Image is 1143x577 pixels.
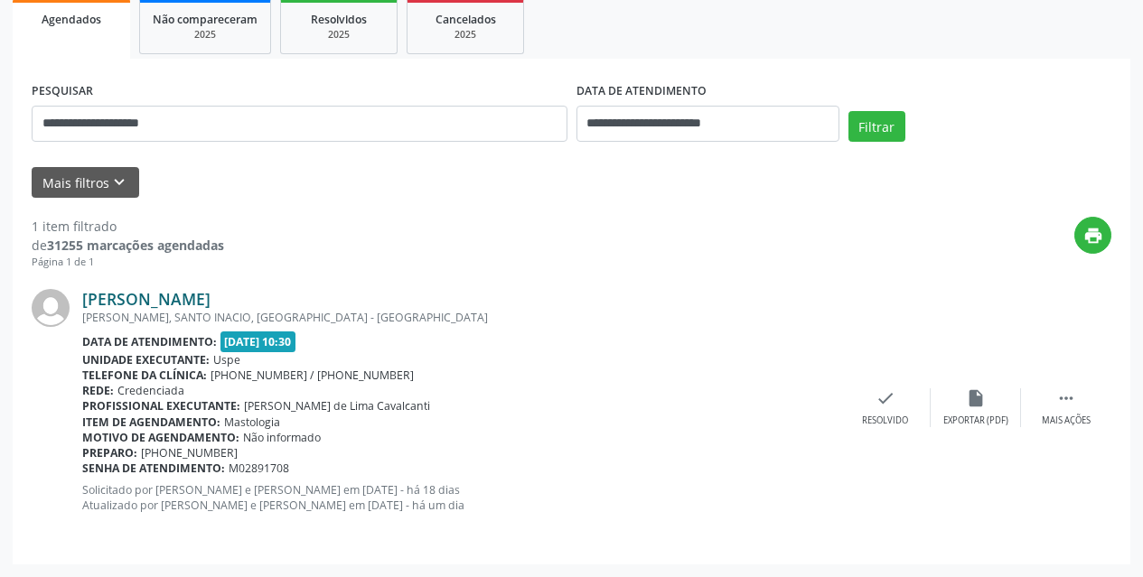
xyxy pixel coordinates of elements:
button: Filtrar [848,111,905,142]
b: Motivo de agendamento: [82,430,239,445]
b: Preparo: [82,445,137,461]
div: 2025 [153,28,258,42]
button: Mais filtroskeyboard_arrow_down [32,167,139,199]
div: [PERSON_NAME], SANTO INACIO, [GEOGRAPHIC_DATA] - [GEOGRAPHIC_DATA] [82,310,840,325]
b: Unidade executante: [82,352,210,368]
div: Página 1 de 1 [32,255,224,270]
div: de [32,236,224,255]
label: DATA DE ATENDIMENTO [576,78,707,106]
div: 2025 [420,28,511,42]
div: Exportar (PDF) [943,414,1008,427]
div: Mais ações [1042,414,1091,427]
i: check [876,388,895,408]
span: [DATE] 10:30 [220,331,296,352]
i: print [1083,226,1103,246]
i: insert_drive_file [966,388,986,408]
div: 1 item filtrado [32,217,224,236]
span: Resolvidos [311,12,367,27]
a: [PERSON_NAME] [82,289,211,309]
span: [PHONE_NUMBER] / [PHONE_NUMBER] [211,368,414,383]
i:  [1056,388,1076,408]
span: Não informado [243,430,321,445]
b: Senha de atendimento: [82,461,225,476]
span: Uspe [213,352,240,368]
span: [PERSON_NAME] de Lima Cavalcanti [244,398,430,414]
b: Data de atendimento: [82,334,217,349]
label: PESQUISAR [32,78,93,106]
b: Profissional executante: [82,398,240,414]
b: Rede: [82,383,114,398]
span: [PHONE_NUMBER] [141,445,238,461]
strong: 31255 marcações agendadas [47,237,224,254]
span: Cancelados [436,12,496,27]
div: Resolvido [862,414,908,427]
p: Solicitado por [PERSON_NAME] e [PERSON_NAME] em [DATE] - há 18 dias Atualizado por [PERSON_NAME] ... [82,482,840,513]
button: print [1074,217,1111,254]
div: 2025 [294,28,384,42]
i: keyboard_arrow_down [109,172,129,192]
b: Telefone da clínica: [82,368,207,383]
span: Mastologia [224,414,280,430]
b: Item de agendamento: [82,414,220,430]
span: M02891708 [229,461,289,476]
span: Agendados [42,12,101,27]
span: Não compareceram [153,12,258,27]
span: Credenciada [117,383,184,398]
img: img [32,289,70,327]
